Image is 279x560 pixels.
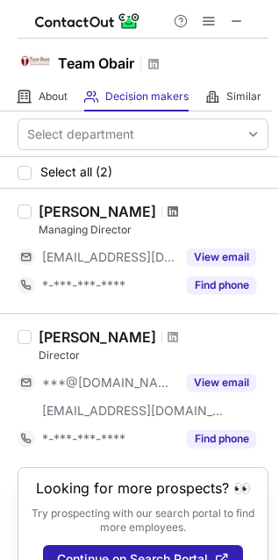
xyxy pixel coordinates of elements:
[18,43,53,78] img: 7c2212e2ef83a7990ac71156207ffd3d
[187,276,256,294] button: Reveal Button
[105,90,189,104] span: Decision makers
[31,506,255,535] p: Try prospecting with our search portal to find more employees.
[42,375,176,391] span: ***@[DOMAIN_NAME]
[39,90,68,104] span: About
[39,222,268,238] div: Managing Director
[36,480,251,496] header: Looking for more prospects? 👀
[187,430,256,448] button: Reveal Button
[39,203,156,220] div: [PERSON_NAME]
[226,90,261,104] span: Similar
[187,248,256,266] button: Reveal Button
[42,249,176,265] span: [EMAIL_ADDRESS][DOMAIN_NAME]
[58,53,134,74] h1: Team Obair
[27,126,134,143] div: Select department
[39,348,268,363] div: Director
[39,328,156,346] div: [PERSON_NAME]
[42,403,225,419] span: [EMAIL_ADDRESS][DOMAIN_NAME]
[40,165,112,179] span: Select all (2)
[187,374,256,391] button: Reveal Button
[35,11,140,32] img: ContactOut v5.3.10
